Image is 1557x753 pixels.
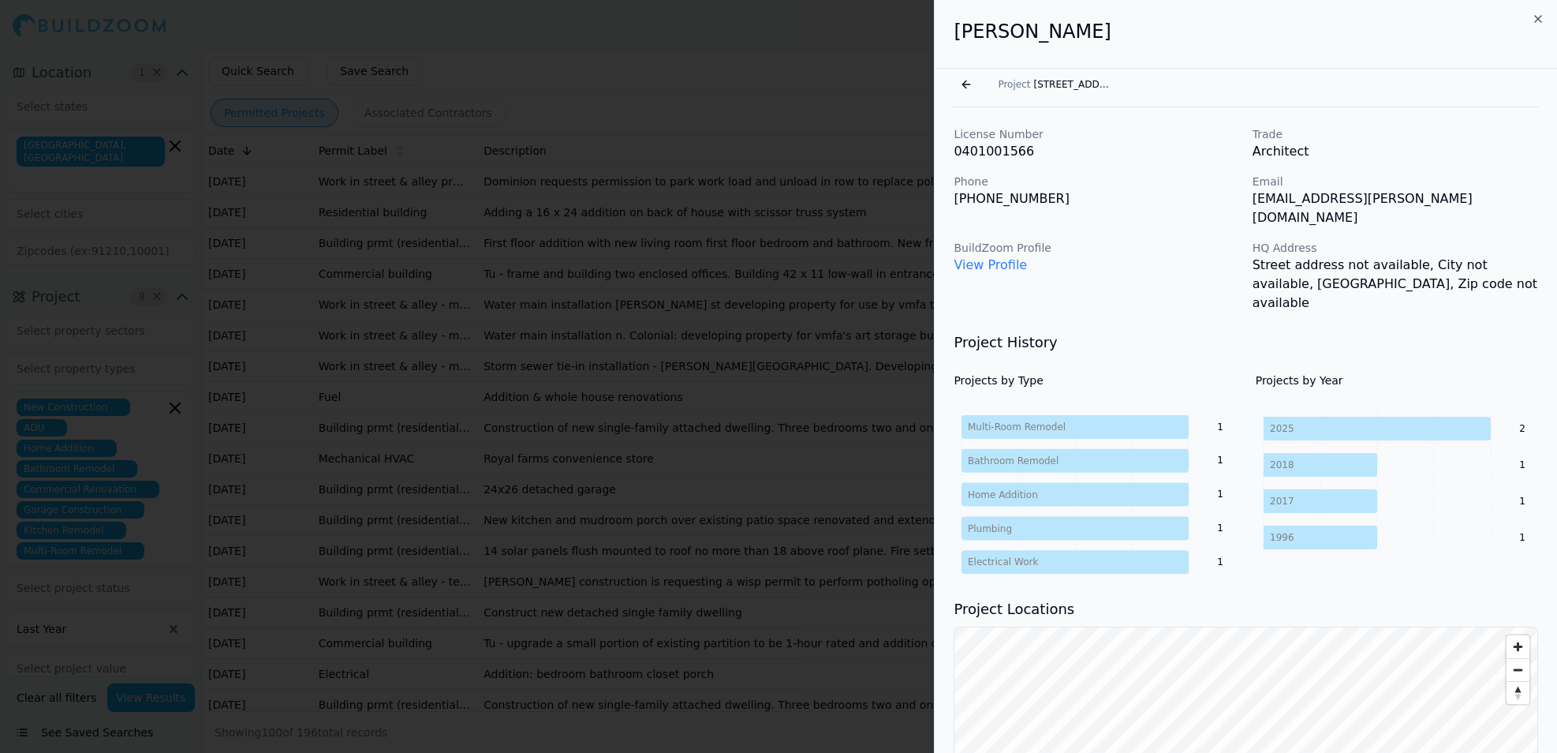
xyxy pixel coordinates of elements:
[968,556,1038,568] tspan: Electrical Work
[954,174,1239,189] p: Phone
[954,126,1239,142] p: License Number
[1218,523,1224,534] text: 1
[1519,496,1525,507] text: 1
[1033,78,1112,91] span: [STREET_ADDRESS][PERSON_NAME]
[1218,455,1224,466] text: 1
[1270,496,1294,507] tspan: 2017
[1519,459,1525,470] text: 1
[1253,126,1538,142] p: Trade
[1253,174,1538,189] p: Email
[1270,423,1294,434] tspan: 2025
[954,19,1538,44] h2: [PERSON_NAME]
[1270,459,1294,470] tspan: 2018
[954,240,1239,256] p: BuildZoom Profile
[1507,681,1529,704] button: Reset bearing to north
[968,489,1038,500] tspan: Home Addition
[968,421,1066,433] tspan: Multi-Room Remodel
[1270,532,1294,543] tspan: 1996
[1253,189,1538,227] p: [EMAIL_ADDRESS][PERSON_NAME][DOMAIN_NAME]
[968,455,1059,466] tspan: Bathroom Remodel
[954,189,1239,208] p: [PHONE_NUMBER]
[1519,423,1525,434] text: 2
[954,142,1239,161] p: 0401001566
[954,257,1027,272] a: View Profile
[954,332,1538,354] h3: Project History
[1507,658,1529,681] button: Zoom out
[954,373,1236,388] h4: Projects by Type
[1253,256,1538,313] p: Street address not available, City not available, [GEOGRAPHIC_DATA], Zip code not available
[1218,421,1224,433] text: 1
[954,598,1538,620] h3: Project Locations
[1519,532,1525,543] text: 1
[1253,142,1538,161] p: Architect
[1256,373,1538,388] h4: Projects by Year
[1507,635,1529,658] button: Zoom in
[1218,556,1224,568] text: 1
[968,523,1012,534] tspan: Plumbing
[1218,489,1224,500] text: 1
[998,78,1030,91] span: Project
[1253,240,1538,256] p: HQ Address
[988,73,1122,96] button: Project[STREET_ADDRESS][PERSON_NAME]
